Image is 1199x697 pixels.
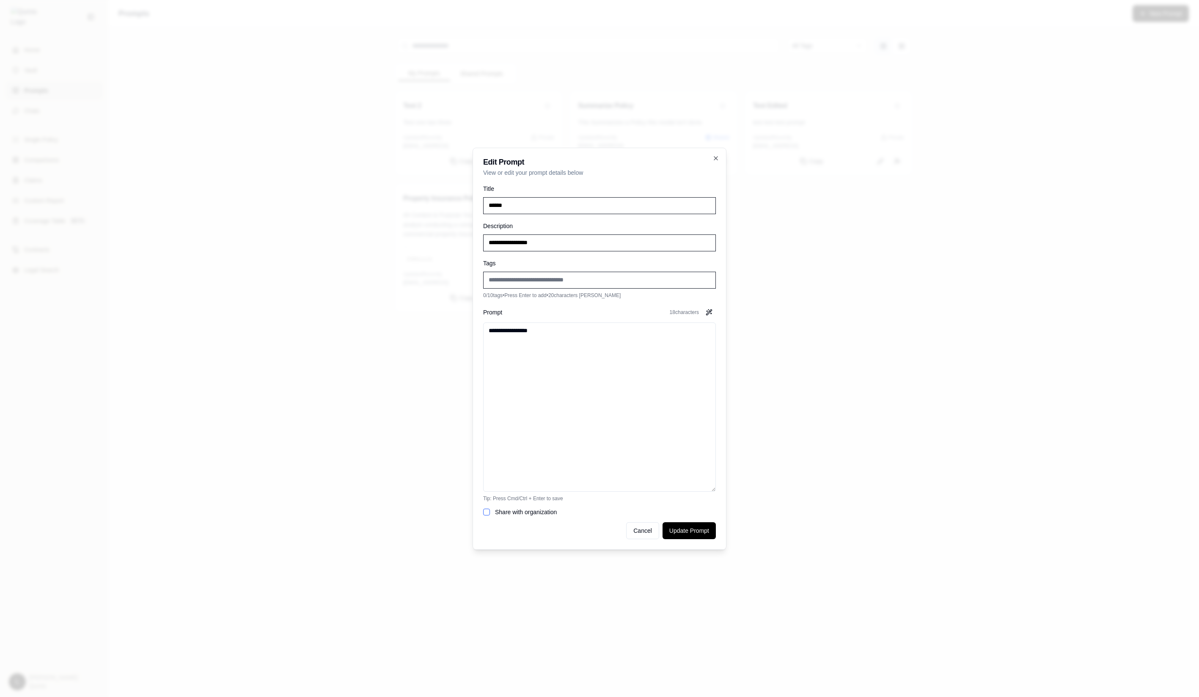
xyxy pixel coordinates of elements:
[483,223,513,229] label: Description
[483,272,716,289] input: Add new tag
[483,185,494,192] label: Title
[495,509,557,515] label: Share with organization
[483,309,502,315] label: Prompt
[483,168,716,177] p: View or edit your prompt details below
[504,292,546,298] span: Press Enter to add
[483,158,716,166] h2: Edit Prompt
[626,522,659,539] button: Cancel
[483,292,716,299] div: • •
[548,292,621,298] span: 20 characters [PERSON_NAME]
[483,292,503,298] span: 0 / 10 tags
[483,495,716,502] p: Tip: Press Cmd/Ctrl + Enter to save
[483,260,496,267] label: Tags
[670,309,699,316] span: 18 characters
[663,522,716,539] button: Update Prompt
